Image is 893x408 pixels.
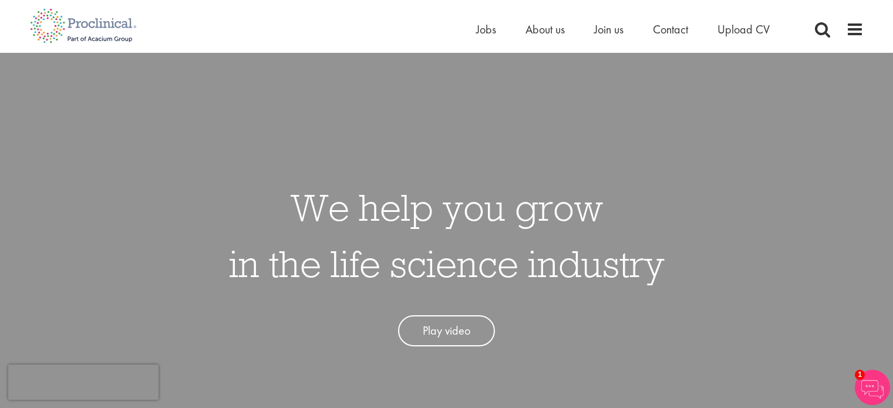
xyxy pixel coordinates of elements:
h1: We help you grow in the life science industry [229,179,665,292]
a: About us [525,22,565,37]
a: Join us [594,22,624,37]
a: Play video [398,315,495,346]
img: Chatbot [855,370,890,405]
span: 1 [855,370,865,380]
a: Upload CV [717,22,770,37]
a: Contact [653,22,688,37]
a: Jobs [476,22,496,37]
